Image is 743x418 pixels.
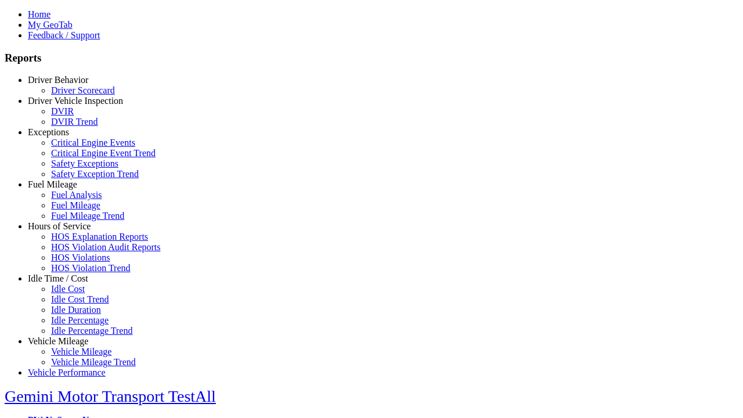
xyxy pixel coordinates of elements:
[28,367,106,377] a: Vehicle Performance
[28,75,88,85] a: Driver Behavior
[28,221,91,231] a: Hours of Service
[51,200,100,210] a: Fuel Mileage
[28,273,88,283] a: Idle Time / Cost
[28,30,100,40] a: Feedback / Support
[28,127,69,137] a: Exceptions
[51,158,118,168] a: Safety Exceptions
[51,357,136,367] a: Vehicle Mileage Trend
[51,315,109,325] a: Idle Percentage
[51,106,74,116] a: DVIR
[51,305,101,315] a: Idle Duration
[51,232,148,242] a: HOS Explanation Reports
[51,294,109,304] a: Idle Cost Trend
[28,9,51,19] a: Home
[51,347,111,356] a: Vehicle Mileage
[51,263,131,273] a: HOS Violation Trend
[51,169,139,179] a: Safety Exception Trend
[51,148,156,158] a: Critical Engine Event Trend
[51,284,85,294] a: Idle Cost
[51,117,98,127] a: DVIR Trend
[51,85,115,95] a: Driver Scorecard
[51,326,132,336] a: Idle Percentage Trend
[28,336,88,346] a: Vehicle Mileage
[51,211,124,221] a: Fuel Mileage Trend
[5,52,738,64] h3: Reports
[51,138,135,147] a: Critical Engine Events
[28,20,73,30] a: My GeoTab
[5,387,216,405] a: Gemini Motor Transport TestAll
[51,242,161,252] a: HOS Violation Audit Reports
[51,253,110,262] a: HOS Violations
[28,96,123,106] a: Driver Vehicle Inspection
[51,190,102,200] a: Fuel Analysis
[28,179,77,189] a: Fuel Mileage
